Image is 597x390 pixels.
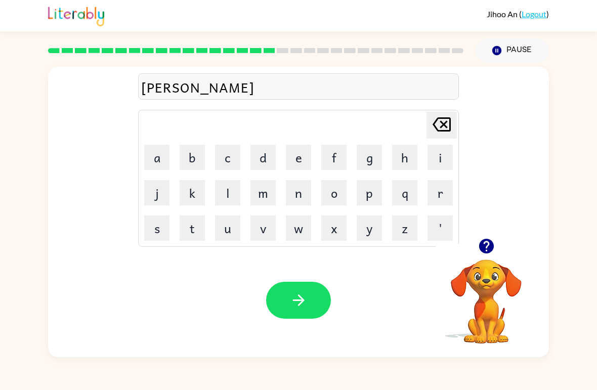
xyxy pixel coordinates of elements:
[487,9,519,19] span: Jihoo An
[144,180,169,205] button: j
[487,9,549,19] div: ( )
[428,180,453,205] button: r
[286,215,311,241] button: w
[392,180,417,205] button: q
[180,215,205,241] button: t
[215,145,240,170] button: c
[286,180,311,205] button: n
[286,145,311,170] button: e
[436,244,537,345] video: Your browser must support playing .mp4 files to use Literably. Please try using another browser.
[215,180,240,205] button: l
[144,145,169,170] button: a
[215,215,240,241] button: u
[250,180,276,205] button: m
[357,215,382,241] button: y
[250,215,276,241] button: v
[144,215,169,241] button: s
[476,39,549,62] button: Pause
[321,180,347,205] button: o
[428,145,453,170] button: i
[321,145,347,170] button: f
[141,76,456,98] div: [PERSON_NAME]
[357,180,382,205] button: p
[357,145,382,170] button: g
[392,145,417,170] button: h
[250,145,276,170] button: d
[180,145,205,170] button: b
[48,4,104,26] img: Literably
[321,215,347,241] button: x
[392,215,417,241] button: z
[428,215,453,241] button: '
[522,9,546,19] a: Logout
[180,180,205,205] button: k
